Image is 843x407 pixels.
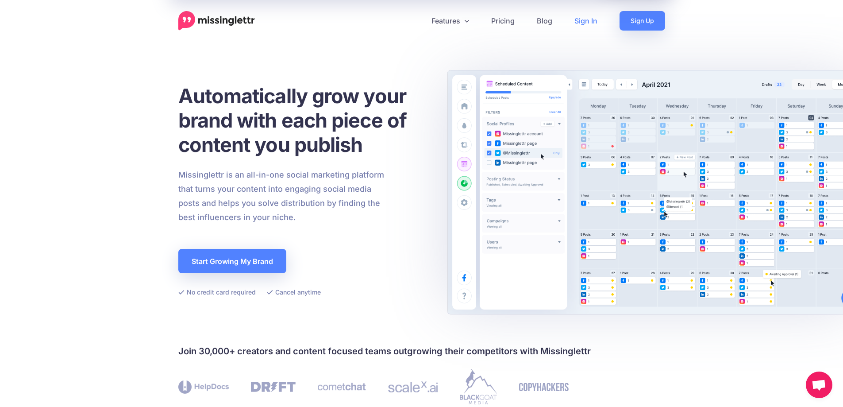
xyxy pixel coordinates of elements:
[526,11,563,31] a: Blog
[178,344,665,358] h4: Join 30,000+ creators and content focused teams outgrowing their competitors with Missinglettr
[563,11,608,31] a: Sign In
[178,249,286,273] a: Start Growing My Brand
[480,11,526,31] a: Pricing
[178,84,428,157] h1: Automatically grow your brand with each piece of content you publish
[420,11,480,31] a: Features
[620,11,665,31] a: Sign Up
[806,372,832,398] div: Chat öffnen
[178,287,256,298] li: No credit card required
[267,287,321,298] li: Cancel anytime
[178,168,385,225] p: Missinglettr is an all-in-one social marketing platform that turns your content into engaging soc...
[178,11,255,31] a: Home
